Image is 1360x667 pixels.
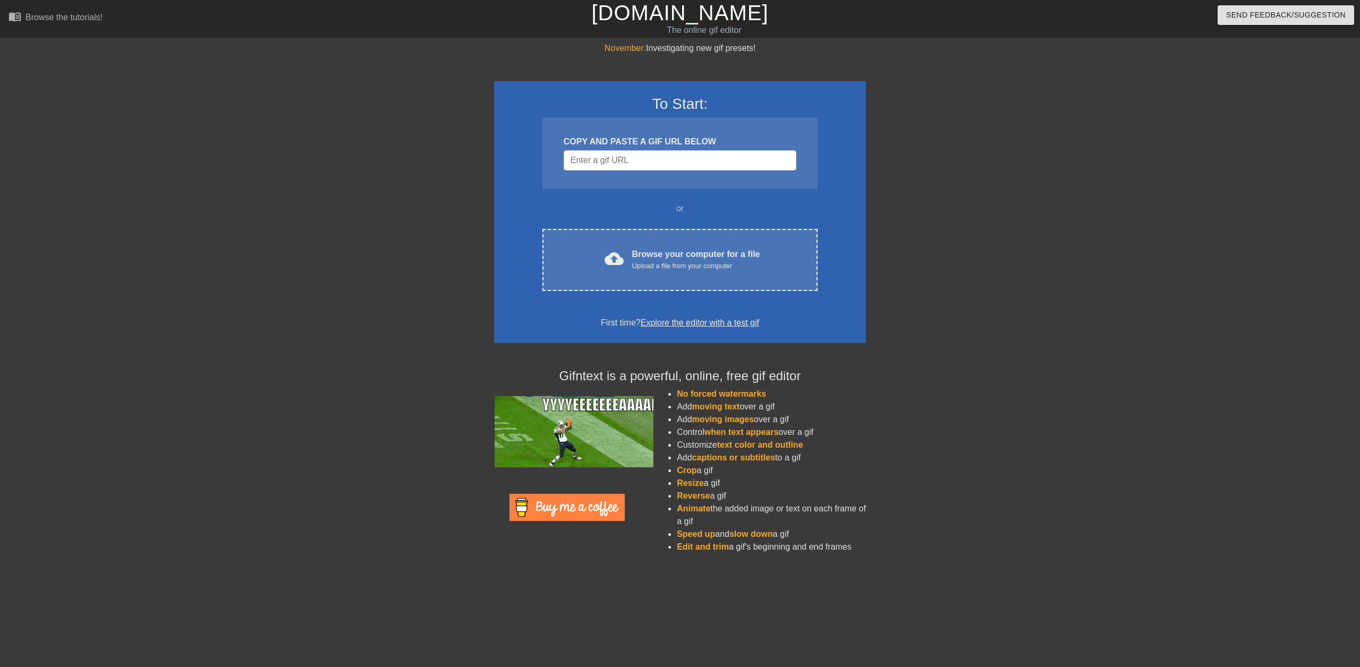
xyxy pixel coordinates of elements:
[508,317,852,329] div: First time?
[677,528,866,541] li: and a gif
[605,44,646,53] span: November:
[692,453,775,462] span: captions or subtitles
[494,396,653,467] img: football_small.gif
[677,490,866,502] li: a gif
[692,402,740,411] span: moving text
[677,502,866,528] li: the added image or text on each frame of a gif
[1226,8,1346,22] span: Send Feedback/Suggestion
[564,150,796,170] input: Username
[717,440,803,449] span: text color and outline
[591,1,768,24] a: [DOMAIN_NAME]
[8,10,21,23] span: menu_book
[494,42,866,55] div: Investigating new gif presets!
[522,202,838,215] div: or
[1218,5,1354,25] button: Send Feedback/Suggestion
[494,369,866,384] h4: Gifntext is a powerful, online, free gif editor
[632,248,760,271] div: Browse your computer for a file
[677,542,729,551] span: Edit and trim
[677,504,710,513] span: Animate
[677,413,866,426] li: Add over a gif
[677,389,766,398] span: No forced watermarks
[458,24,949,37] div: The online gif editor
[704,427,779,437] span: when text appears
[641,318,759,327] a: Explore the editor with a test gif
[25,13,103,22] div: Browse the tutorials!
[508,95,852,113] h3: To Start:
[677,426,866,439] li: Control over a gif
[677,478,704,488] span: Resize
[509,494,625,521] img: Buy Me A Coffee
[677,541,866,553] li: a gif's beginning and end frames
[677,491,710,500] span: Reverse
[677,451,866,464] li: Add to a gif
[677,477,866,490] li: a gif
[677,464,866,477] li: a gif
[677,466,696,475] span: Crop
[677,529,715,538] span: Speed up
[692,415,754,424] span: moving images
[729,529,773,538] span: slow down
[8,10,103,27] a: Browse the tutorials!
[564,135,796,148] div: COPY AND PASTE A GIF URL BELOW
[632,261,760,271] div: Upload a file from your computer
[677,400,866,413] li: Add over a gif
[605,249,624,268] span: cloud_upload
[677,439,866,451] li: Customize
